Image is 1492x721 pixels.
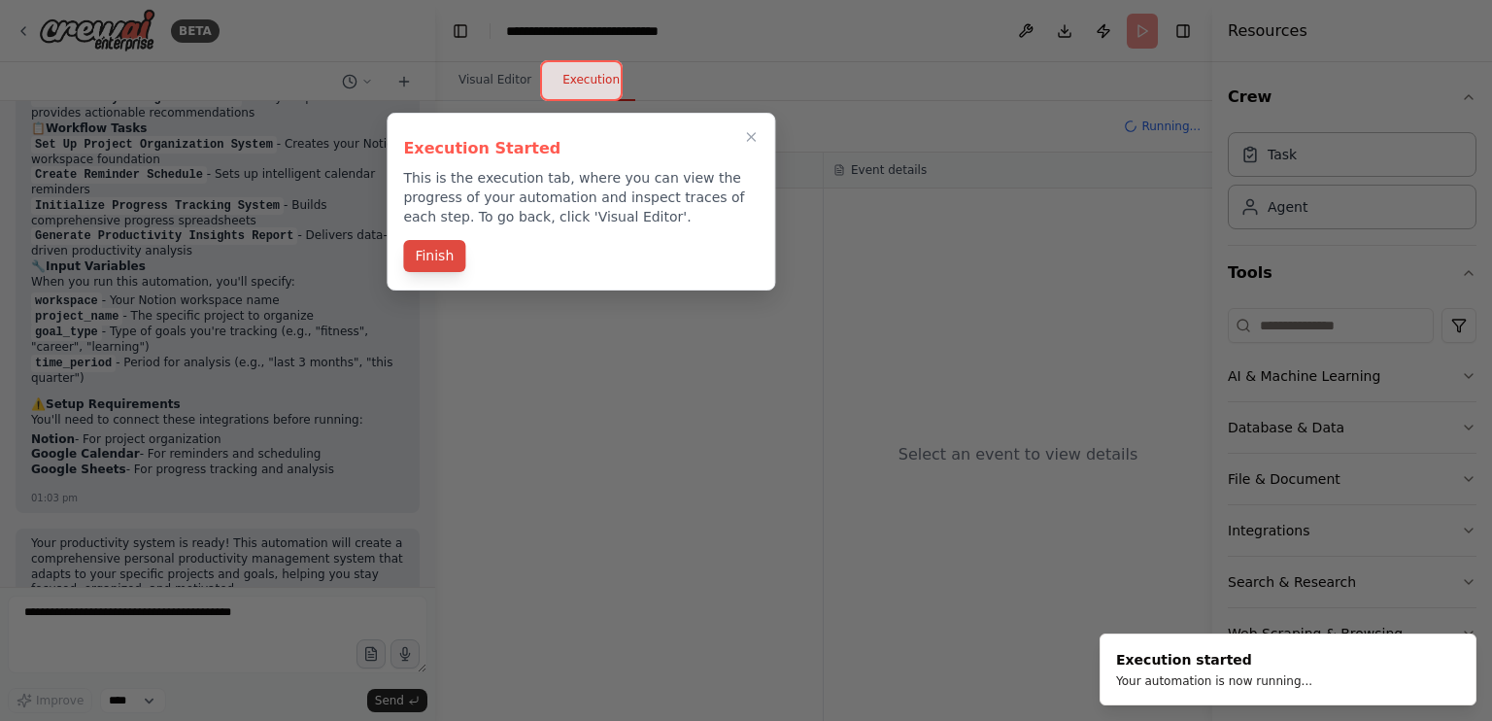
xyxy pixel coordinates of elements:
div: Execution started [1116,650,1312,669]
h3: Execution Started [403,137,759,160]
p: This is the execution tab, where you can view the progress of your automation and inspect traces ... [403,168,759,226]
button: Close walkthrough [739,125,763,149]
button: Finish [403,240,465,272]
div: Your automation is now running... [1116,673,1312,689]
button: Hide left sidebar [447,17,474,45]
